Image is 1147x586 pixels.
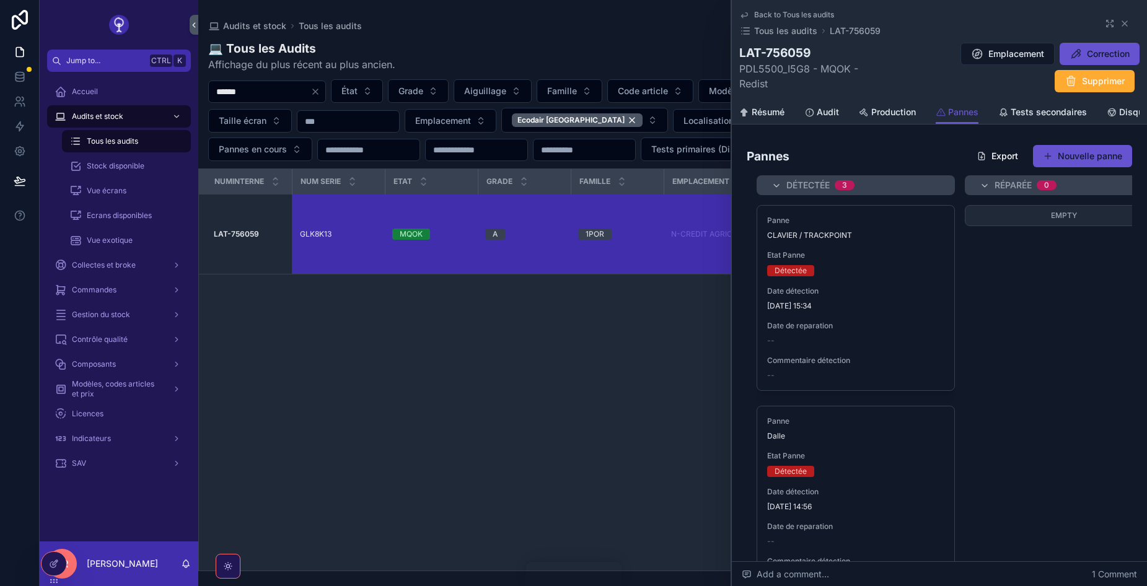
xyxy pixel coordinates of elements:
span: Détectée [786,179,830,191]
div: 0 [1044,180,1049,190]
span: Pannes en cours [219,143,287,155]
span: CLAVIER / TRACKPOINT [767,230,852,240]
span: Supprimer [1082,75,1125,87]
span: -- [767,336,775,346]
button: Supprimer [1055,70,1135,92]
span: Modèle [709,85,740,97]
div: MQOK [400,229,423,240]
img: App logo [109,15,129,35]
span: Grade [486,177,512,186]
span: Panne [767,416,944,426]
span: Licences [72,409,103,419]
span: PDL5500_I5G8 - MQOK - Redist [739,61,879,91]
span: État [341,85,358,97]
span: Accueil [72,87,98,97]
div: Détectée [775,466,807,477]
span: [DATE] 15:34 [767,301,944,311]
span: Audits et stock [223,20,286,32]
a: Stock disponible [62,155,191,177]
span: Audit [817,106,839,118]
span: Tests secondaires [1011,106,1087,118]
span: Tests primaires (Disque) [651,143,754,155]
button: Export [967,145,1028,167]
div: 1POR [586,229,604,240]
a: Commandes [47,279,191,301]
span: Commandes [72,285,116,295]
span: Réparée [995,179,1032,191]
a: Gestion du stock [47,304,191,326]
span: Modèles, codes articles et prix [72,379,162,399]
a: Résumé [739,101,784,126]
a: GLK8K13 [300,229,378,239]
span: Grade [398,85,423,97]
a: Ecrans disponibles [62,204,191,227]
a: LAT-756059 [830,25,881,37]
button: Clear [310,87,325,97]
span: Audits et stock [72,112,123,121]
a: N-CREDIT AGRICOLE REDISTRIB [671,229,759,239]
span: Localisation [683,115,734,127]
span: Stock disponible [87,161,144,171]
a: Modèles, codes articles et prix [47,378,191,400]
span: Emplacement [988,48,1044,60]
span: Ecrans disponibles [87,211,152,221]
a: Licences [47,403,191,425]
span: Etat [393,177,412,186]
span: Etat Panne [767,250,944,260]
button: Select Button [208,138,312,161]
button: Correction [1060,43,1140,65]
button: Select Button [501,108,668,133]
a: Composants [47,353,191,375]
a: Tests secondaires [998,101,1087,126]
span: [DATE] 14:56 [767,502,944,512]
span: Emplacement [672,177,729,186]
h1: 💻 Tous les Audits [208,40,395,57]
a: Tous les audits [739,25,817,37]
a: PanneCLAVIER / TRACKPOINTEtat PanneDétectéeDate détection[DATE] 15:34Date de reparation--Commenta... [757,205,955,391]
button: Unselect 12 [512,113,643,127]
span: GLK8K13 [300,229,332,239]
button: Select Button [537,79,602,103]
button: Select Button [388,79,449,103]
a: Vue exotique [62,229,191,251]
span: Date de reparation [767,522,944,531]
a: SAV [47,452,191,474]
span: Famille [579,177,610,186]
span: Famille [547,85,577,97]
span: Gestion du stock [72,310,130,320]
span: Ecodair [GEOGRAPHIC_DATA] [517,115,625,125]
span: Ctrl [150,55,172,67]
p: [PERSON_NAME] [87,558,158,570]
a: LAT-756059 [214,229,284,239]
a: Audits et stock [47,105,191,128]
button: Select Button [405,109,496,133]
a: Audit [804,101,839,126]
strong: LAT-756059 [214,229,259,238]
a: Vue écrans [62,180,191,202]
span: Emplacement [415,115,471,127]
span: Jump to... [66,56,145,66]
span: Contrôle qualité [72,335,128,344]
button: Select Button [454,79,532,103]
span: Vue exotique [87,235,133,245]
span: Production [871,106,916,118]
span: Commentaire détection [767,356,944,365]
span: Add a comment... [742,568,829,580]
button: Select Button [607,79,693,103]
span: Taille écran [219,115,266,127]
a: Contrôle qualité [47,328,191,351]
span: Commentaire détection [767,556,944,566]
button: Select Button [331,79,383,103]
span: Résumé [752,106,784,118]
div: scrollable content [40,72,198,491]
span: Dalle [767,431,785,441]
span: Code article [618,85,668,97]
a: Tous les audits [62,130,191,152]
a: Tous les audits [299,20,362,32]
a: Collectes et broke [47,254,191,276]
span: Etat Panne [767,451,944,461]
